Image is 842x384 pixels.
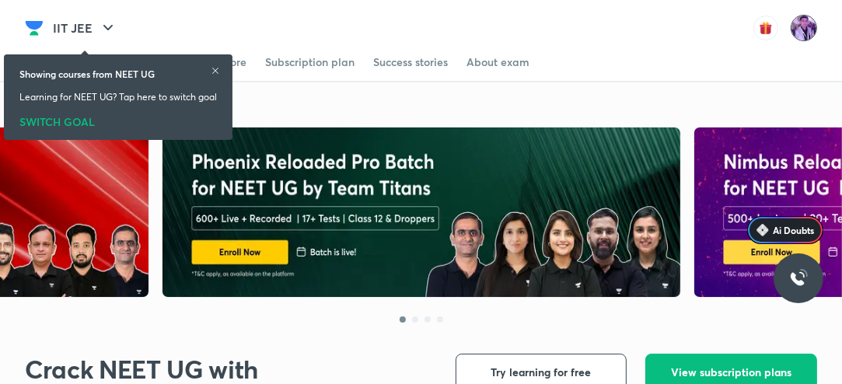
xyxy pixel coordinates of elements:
img: Company Logo [25,19,44,37]
img: avatar [753,16,778,40]
span: Ai Doubts [773,224,814,236]
img: ttu [789,269,808,288]
span: Try learning for free [491,365,592,380]
img: Icon [756,224,769,236]
span: View subscription plans [671,365,791,380]
div: Store [220,54,246,70]
a: Subscription plan [265,44,355,81]
a: About exam [466,44,529,81]
a: Success stories [373,44,448,81]
p: Learning for NEET UG? Tap here to switch goal [19,90,217,104]
h6: Showing courses from NEET UG [19,67,155,81]
a: Store [220,44,246,81]
div: Success stories [373,54,448,70]
div: Subscription plan [265,54,355,70]
button: IIT JEE [44,12,127,44]
div: About exam [466,54,529,70]
img: preeti Tripathi [791,15,817,41]
div: SWITCH GOAL [19,110,217,127]
a: Ai Doubts [747,216,823,244]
